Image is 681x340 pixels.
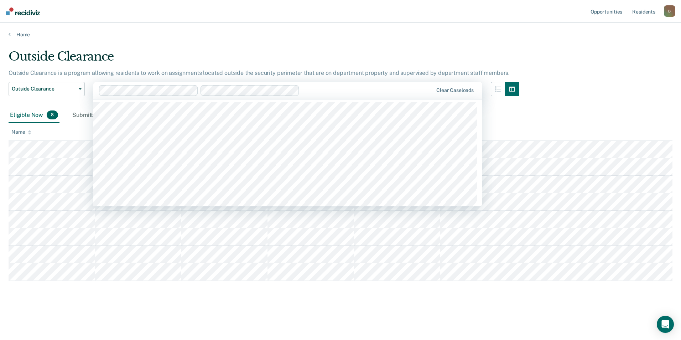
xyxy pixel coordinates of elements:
[657,316,674,333] div: Open Intercom Messenger
[6,7,40,15] img: Recidiviz
[9,31,672,38] a: Home
[436,87,474,93] div: Clear caseloads
[11,129,31,135] div: Name
[664,5,675,17] button: D
[9,82,85,96] button: Outside Clearance
[12,86,76,92] span: Outside Clearance
[9,49,519,69] div: Outside Clearance
[71,108,116,123] div: Submitted0
[9,69,510,76] p: Outside Clearance is a program allowing residents to work on assignments located outside the secu...
[47,110,58,120] span: 8
[9,108,59,123] div: Eligible Now8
